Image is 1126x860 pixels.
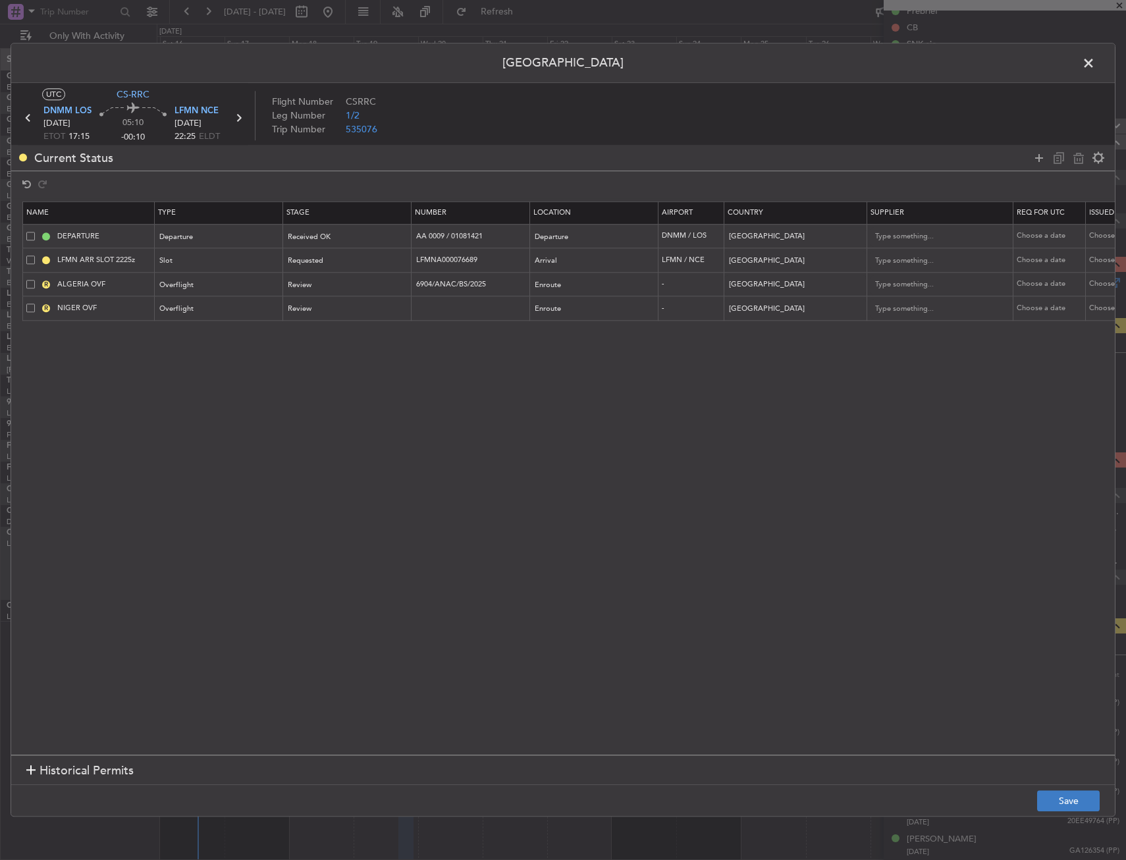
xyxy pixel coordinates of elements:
[875,275,994,295] input: Type something...
[1017,207,1065,217] span: Req For Utc
[871,207,904,217] span: Supplier
[875,251,994,271] input: Type something...
[1017,231,1085,242] div: Choose a date
[1017,303,1085,314] div: Choose a date
[1017,255,1085,266] div: Choose a date
[875,299,994,319] input: Type something...
[1017,279,1085,290] div: Choose a date
[1037,791,1100,812] button: Save
[11,43,1115,83] header: [GEOGRAPHIC_DATA]
[875,227,994,247] input: Type something...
